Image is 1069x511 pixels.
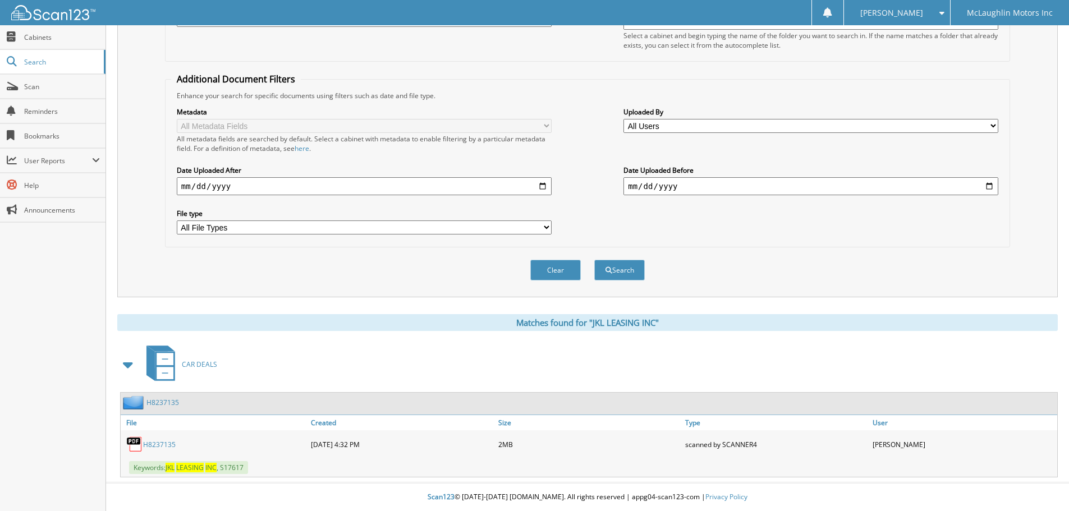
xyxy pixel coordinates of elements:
span: Search [24,57,98,67]
a: Size [495,415,683,430]
span: CAR DEALS [182,360,217,369]
div: Matches found for "JKL LEASING INC" [117,314,1058,331]
span: User Reports [24,156,92,165]
button: Clear [530,260,581,280]
span: Bookmarks [24,131,100,141]
span: Scan123 [428,492,455,501]
a: H8237135 [143,440,176,449]
a: File [121,415,308,430]
span: Scan [24,82,100,91]
span: Reminders [24,107,100,116]
legend: Additional Document Filters [171,73,301,85]
div: Enhance your search for specific documents using filters such as date and file type. [171,91,1004,100]
button: Search [594,260,645,280]
div: scanned by SCANNER4 [682,433,870,455]
img: folder2.png [123,395,146,409]
input: start [177,177,552,195]
span: Announcements [24,205,100,215]
label: Uploaded By [623,107,998,117]
img: PDF.png [126,436,143,453]
iframe: Chat Widget [1013,457,1069,511]
span: Help [24,181,100,190]
div: Select a cabinet and begin typing the name of the folder you want to search in. If the name match... [623,31,998,50]
a: Type [682,415,870,430]
span: McLaughlin Motors Inc [967,10,1053,16]
div: All metadata fields are searched by default. Select a cabinet with metadata to enable filtering b... [177,134,552,153]
span: JKL [166,463,175,472]
div: 2MB [495,433,683,455]
span: Cabinets [24,33,100,42]
input: end [623,177,998,195]
label: Date Uploaded After [177,165,552,175]
label: Metadata [177,107,552,117]
a: H8237135 [146,398,179,407]
a: Privacy Policy [705,492,747,501]
a: here [295,144,309,153]
span: LEASING [176,463,204,472]
label: Date Uploaded Before [623,165,998,175]
span: Keywords: , S17617 [129,461,248,474]
div: [PERSON_NAME] [870,433,1057,455]
span: INC [205,463,217,472]
div: [DATE] 4:32 PM [308,433,495,455]
div: © [DATE]-[DATE] [DOMAIN_NAME]. All rights reserved | appg04-scan123-com | [106,484,1069,511]
span: [PERSON_NAME] [860,10,923,16]
label: File type [177,209,552,218]
img: scan123-logo-white.svg [11,5,95,20]
a: Created [308,415,495,430]
a: CAR DEALS [140,342,217,386]
a: User [870,415,1057,430]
